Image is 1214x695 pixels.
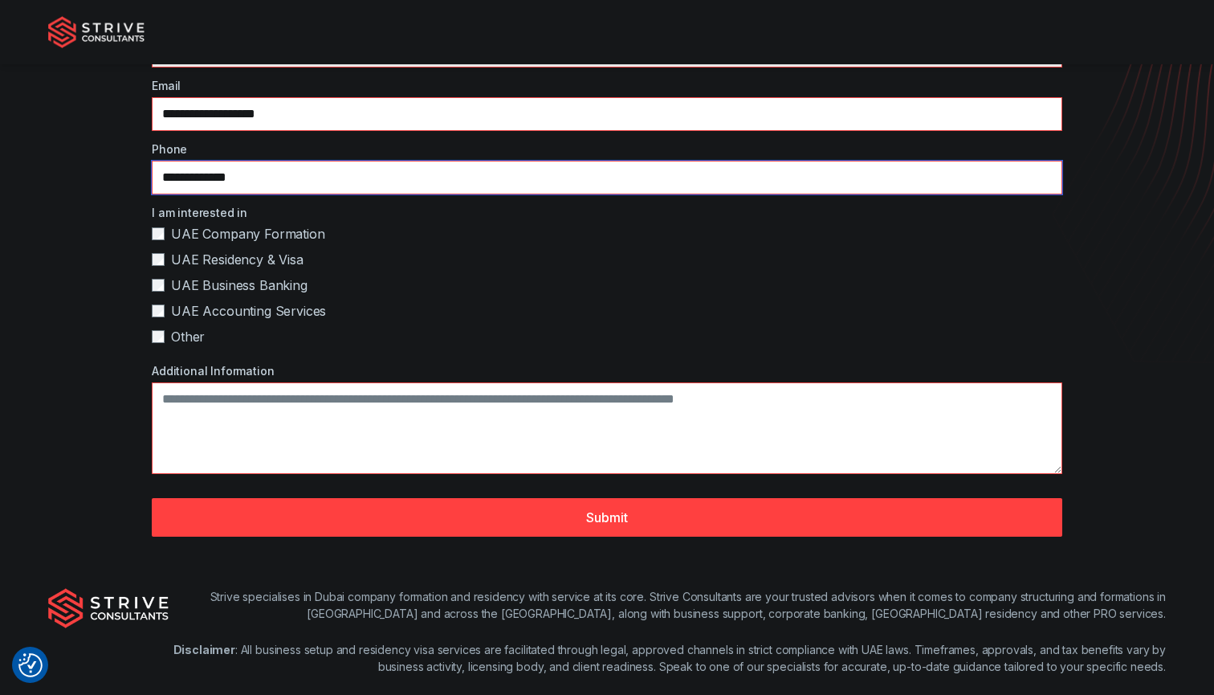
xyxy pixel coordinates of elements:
strong: Disclaimer [173,643,235,656]
p: : All business setup and residency visa services are facilitated through legal, approved channels... [169,641,1166,675]
input: UAE Business Banking [152,279,165,292]
p: Strive specialises in Dubai company formation and residency with service at its core. Strive Cons... [169,588,1166,622]
img: Strive Consultants [48,16,145,48]
input: Other [152,330,165,343]
img: Strive Consultants [48,588,169,628]
input: UAE Residency & Visa [152,253,165,266]
input: UAE Company Formation [152,227,165,240]
label: I am interested in [152,204,1062,221]
label: Additional Information [152,362,1062,379]
label: Phone [152,141,1062,157]
span: UAE Accounting Services [171,301,326,321]
button: Submit [152,498,1062,537]
span: UAE Business Banking [171,276,308,295]
span: Other [171,327,205,346]
img: Revisit consent button [18,653,43,677]
span: UAE Residency & Visa [171,250,303,269]
span: UAE Company Formation [171,224,325,243]
label: Email [152,77,1062,94]
button: Consent Preferences [18,653,43,677]
input: UAE Accounting Services [152,305,165,317]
